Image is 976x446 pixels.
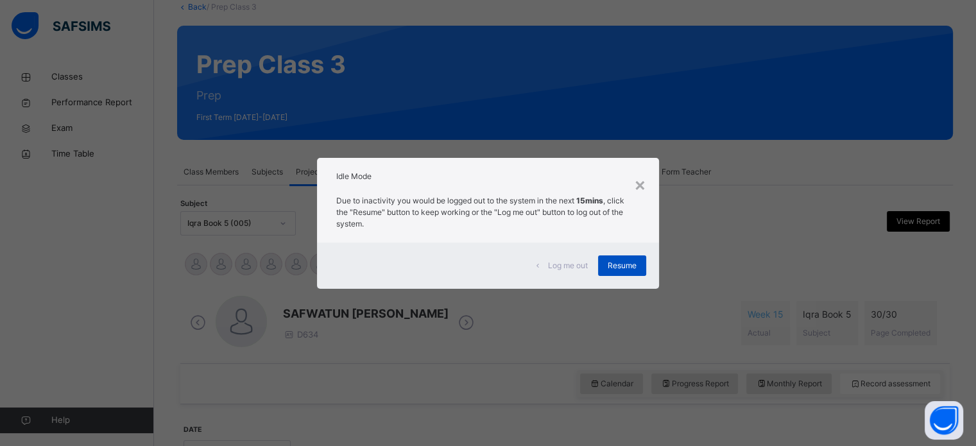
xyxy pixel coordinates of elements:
span: Log me out [548,260,588,271]
button: Open asap [925,401,963,440]
h2: Idle Mode [336,171,639,182]
span: Resume [608,260,637,271]
p: Due to inactivity you would be logged out to the system in the next , click the "Resume" button t... [336,195,639,230]
strong: 15mins [576,196,603,205]
div: × [634,171,646,198]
